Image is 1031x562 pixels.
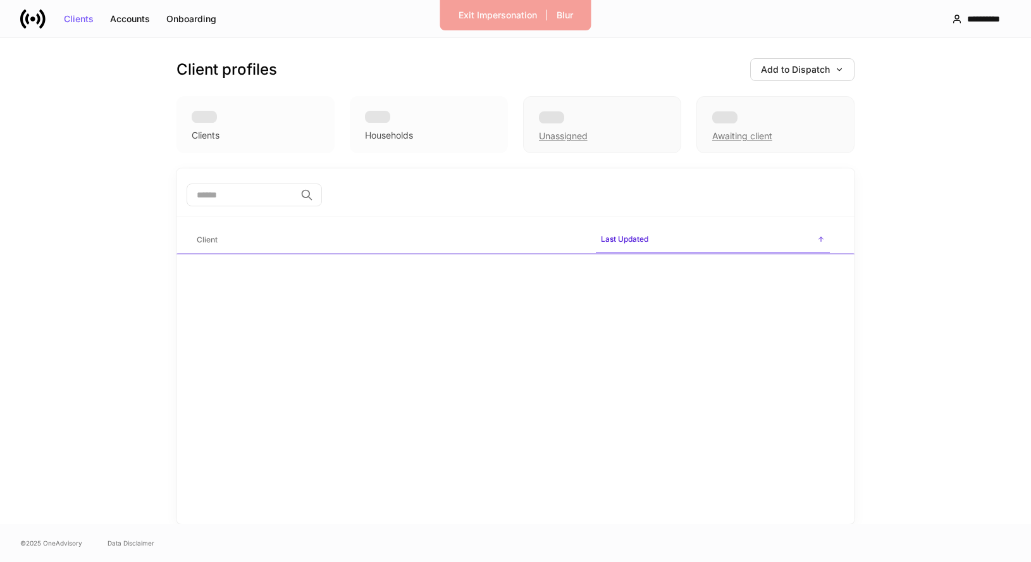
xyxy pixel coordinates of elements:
[20,538,82,548] span: © 2025 OneAdvisory
[539,130,588,142] div: Unassigned
[192,227,586,253] span: Client
[761,65,844,74] div: Add to Dispatch
[459,11,537,20] div: Exit Impersonation
[601,233,648,245] h6: Last Updated
[56,9,102,29] button: Clients
[110,15,150,23] div: Accounts
[64,15,94,23] div: Clients
[102,9,158,29] button: Accounts
[523,96,681,153] div: Unassigned
[450,5,545,25] button: Exit Impersonation
[365,129,413,142] div: Households
[176,59,277,80] h3: Client profiles
[108,538,154,548] a: Data Disclaimer
[548,5,581,25] button: Blur
[557,11,573,20] div: Blur
[696,96,855,153] div: Awaiting client
[197,234,218,246] h6: Client
[158,9,225,29] button: Onboarding
[192,129,219,142] div: Clients
[596,227,830,254] span: Last Updated
[712,130,772,142] div: Awaiting client
[750,58,855,81] button: Add to Dispatch
[166,15,216,23] div: Onboarding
